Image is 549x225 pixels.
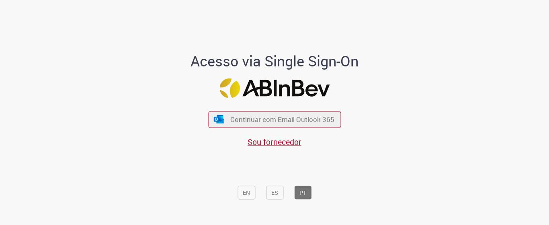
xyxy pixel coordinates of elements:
button: ES [266,186,283,199]
a: Sou fornecedor [248,136,301,147]
button: EN [238,186,255,199]
img: Logo ABInBev [219,78,330,98]
img: ícone Azure/Microsoft 360 [213,115,225,124]
button: ícone Azure/Microsoft 360 Continuar com Email Outlook 365 [208,111,341,128]
span: Continuar com Email Outlook 365 [230,115,334,124]
button: PT [294,186,311,199]
h1: Acesso via Single Sign-On [163,53,386,69]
